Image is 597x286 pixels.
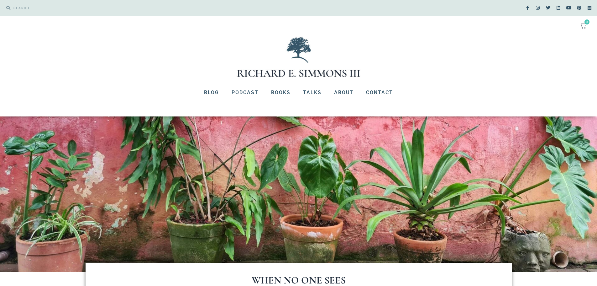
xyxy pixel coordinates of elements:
[10,3,296,13] input: SEARCH
[198,84,225,101] a: Blog
[265,84,297,101] a: Books
[573,19,594,33] a: 0
[297,84,328,101] a: Talks
[584,19,589,24] span: 0
[360,84,399,101] a: Contact
[111,275,487,285] h1: When No One Sees
[328,84,360,101] a: About
[225,84,265,101] a: Podcast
